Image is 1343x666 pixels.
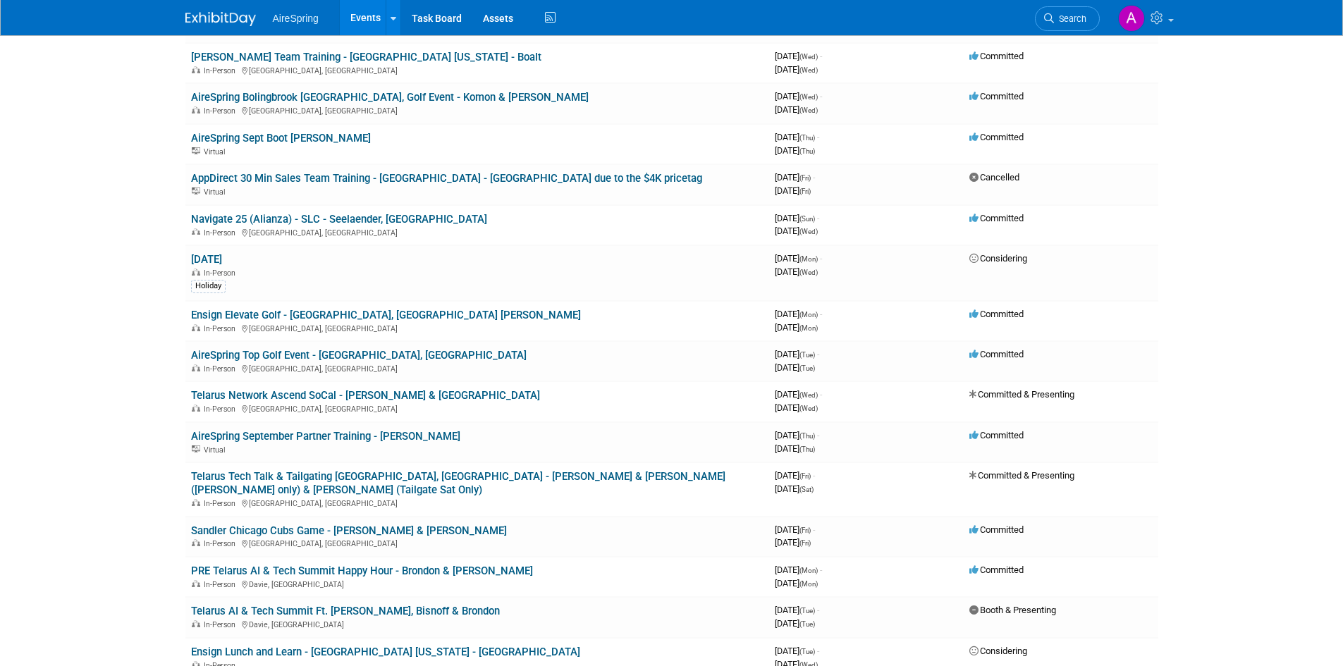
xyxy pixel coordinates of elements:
[204,228,240,238] span: In-Person
[775,226,818,236] span: [DATE]
[969,51,1024,61] span: Committed
[191,646,580,658] a: Ensign Lunch and Learn - [GEOGRAPHIC_DATA] [US_STATE] - [GEOGRAPHIC_DATA]
[775,537,811,548] span: [DATE]
[820,309,822,319] span: -
[775,309,822,319] span: [DATE]
[775,64,818,75] span: [DATE]
[192,364,200,371] img: In-Person Event
[191,349,527,362] a: AireSpring Top Golf Event - [GEOGRAPHIC_DATA], [GEOGRAPHIC_DATA]
[191,309,581,321] a: Ensign Elevate Golf - [GEOGRAPHIC_DATA], [GEOGRAPHIC_DATA] [PERSON_NAME]
[775,145,815,156] span: [DATE]
[799,215,815,223] span: (Sun)
[204,499,240,508] span: In-Person
[191,226,764,238] div: [GEOGRAPHIC_DATA], [GEOGRAPHIC_DATA]
[775,605,819,615] span: [DATE]
[775,91,822,101] span: [DATE]
[191,64,764,75] div: [GEOGRAPHIC_DATA], [GEOGRAPHIC_DATA]
[969,132,1024,142] span: Committed
[799,486,814,493] span: (Sat)
[192,405,200,412] img: In-Person Event
[817,646,819,656] span: -
[775,185,811,196] span: [DATE]
[191,253,222,266] a: [DATE]
[204,106,240,116] span: In-Person
[775,322,818,333] span: [DATE]
[799,174,811,182] span: (Fri)
[799,364,815,372] span: (Tue)
[191,280,226,292] div: Holiday
[775,104,818,115] span: [DATE]
[1118,5,1145,32] img: Aila Ortiaga
[192,269,200,276] img: In-Person Event
[799,432,815,440] span: (Thu)
[204,539,240,548] span: In-Person
[775,524,815,535] span: [DATE]
[204,405,240,414] span: In-Person
[775,443,815,454] span: [DATE]
[192,187,200,195] img: Virtual Event
[192,147,200,154] img: Virtual Event
[192,620,200,627] img: In-Person Event
[799,648,815,655] span: (Tue)
[799,472,811,480] span: (Fri)
[775,646,819,656] span: [DATE]
[820,565,822,575] span: -
[799,255,818,263] span: (Mon)
[775,483,814,494] span: [DATE]
[191,605,500,617] a: Telarus AI & Tech Summit Ft. [PERSON_NAME], Bisnoff & Brondon
[192,324,200,331] img: In-Person Event
[204,364,240,374] span: In-Person
[799,405,818,412] span: (Wed)
[191,524,507,537] a: Sandler Chicago Cubs Game - [PERSON_NAME] & [PERSON_NAME]
[799,134,815,142] span: (Thu)
[204,66,240,75] span: In-Person
[813,524,815,535] span: -
[969,253,1027,264] span: Considering
[192,499,200,506] img: In-Person Event
[775,51,822,61] span: [DATE]
[204,620,240,629] span: In-Person
[775,349,819,359] span: [DATE]
[775,578,818,588] span: [DATE]
[191,389,540,402] a: Telarus Network Ascend SoCal - [PERSON_NAME] & [GEOGRAPHIC_DATA]
[191,362,764,374] div: [GEOGRAPHIC_DATA], [GEOGRAPHIC_DATA]
[185,12,256,26] img: ExhibitDay
[799,620,815,628] span: (Tue)
[820,91,822,101] span: -
[191,497,764,508] div: [GEOGRAPHIC_DATA], [GEOGRAPHIC_DATA]
[799,539,811,547] span: (Fri)
[799,93,818,101] span: (Wed)
[817,132,819,142] span: -
[191,132,371,144] a: AireSpring Sept Boot [PERSON_NAME]
[969,309,1024,319] span: Committed
[799,228,818,235] span: (Wed)
[799,311,818,319] span: (Mon)
[969,349,1024,359] span: Committed
[799,351,815,359] span: (Tue)
[969,524,1024,535] span: Committed
[775,565,822,575] span: [DATE]
[775,430,819,440] span: [DATE]
[204,580,240,589] span: In-Person
[799,106,818,114] span: (Wed)
[817,605,819,615] span: -
[969,389,1074,400] span: Committed & Presenting
[204,445,229,455] span: Virtual
[191,172,702,185] a: AppDirect 30 Min Sales Team Training - [GEOGRAPHIC_DATA] - [GEOGRAPHIC_DATA] due to the $4K pricetag
[775,253,822,264] span: [DATE]
[969,91,1024,101] span: Committed
[969,605,1056,615] span: Booth & Presenting
[204,324,240,333] span: In-Person
[969,213,1024,223] span: Committed
[191,322,764,333] div: [GEOGRAPHIC_DATA], [GEOGRAPHIC_DATA]
[799,526,811,534] span: (Fri)
[775,172,815,183] span: [DATE]
[191,213,487,226] a: Navigate 25 (Alianza) - SLC - Seelaender, [GEOGRAPHIC_DATA]
[969,646,1027,656] span: Considering
[775,389,822,400] span: [DATE]
[192,228,200,235] img: In-Person Event
[192,106,200,113] img: In-Person Event
[799,147,815,155] span: (Thu)
[192,539,200,546] img: In-Person Event
[191,51,541,63] a: [PERSON_NAME] Team Training - [GEOGRAPHIC_DATA] [US_STATE] - Boalt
